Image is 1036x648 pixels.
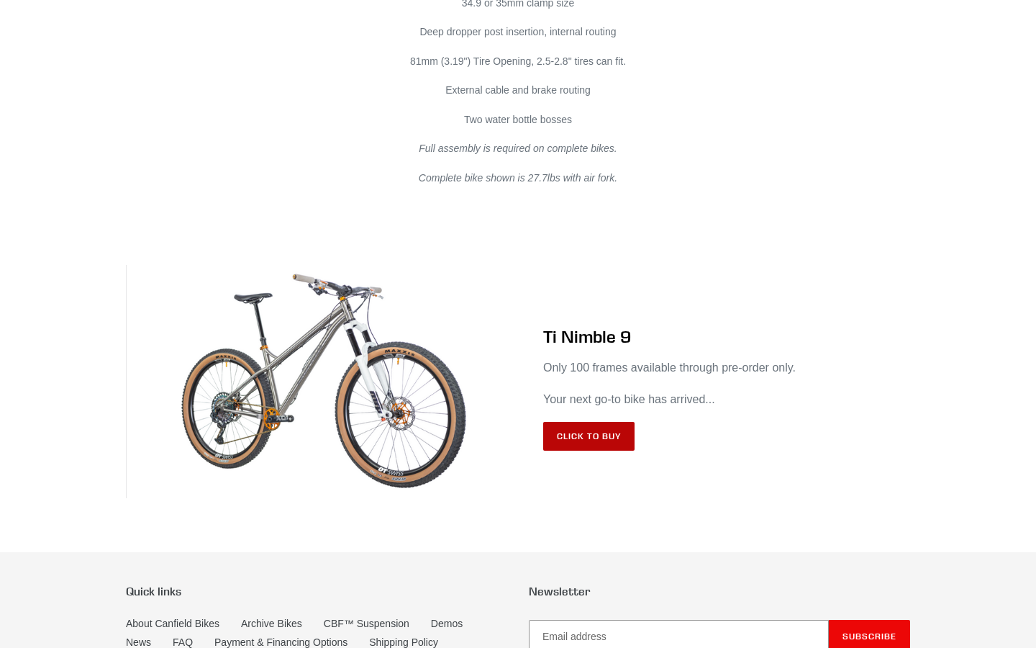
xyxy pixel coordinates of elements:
[529,585,910,598] p: Newsletter
[126,618,219,629] a: About Canfield Bikes
[419,172,617,184] em: Complete bike shown is 27.7lbs with air fork.
[260,54,776,69] p: 81mm (3.19") Tire Opening, 2.5-2.8" tires can fit.
[324,618,409,629] a: CBF™ Suspension
[126,636,151,648] a: News
[419,143,617,154] em: Full assembly is required on complete bikes.
[543,422,635,451] a: Click to Buy: TI NIMBLE 9
[126,585,507,598] p: Quick links
[543,391,910,408] p: Your next go-to bike has arrived...
[431,618,463,629] a: Demos
[260,24,776,40] p: Deep dropper post insertion, internal routing
[260,83,776,98] p: External cable and brake routing
[260,112,776,127] p: Two water bottle bosses
[241,618,302,629] a: Archive Bikes
[214,636,347,648] a: Payment & Financing Options
[543,326,910,347] h2: Ti Nimble 9
[543,359,910,377] p: Only 100 frames available through pre-order only.
[369,636,438,648] a: Shipping Policy
[173,636,193,648] a: FAQ
[842,631,896,642] span: Subscribe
